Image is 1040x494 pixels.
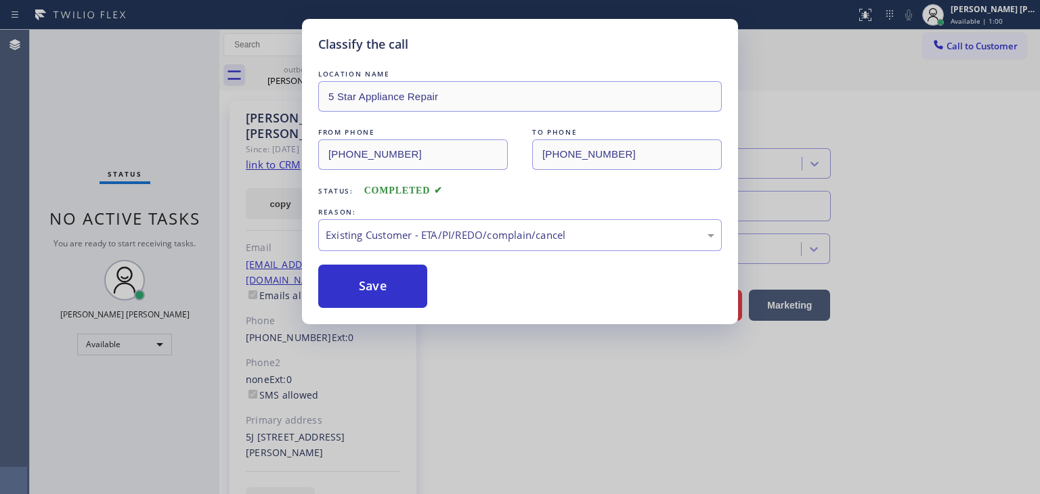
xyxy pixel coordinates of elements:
[318,186,353,196] span: Status:
[326,227,714,243] div: Existing Customer - ETA/PI/REDO/complain/cancel
[318,265,427,308] button: Save
[532,139,722,170] input: To phone
[532,125,722,139] div: TO PHONE
[318,139,508,170] input: From phone
[318,35,408,53] h5: Classify the call
[318,125,508,139] div: FROM PHONE
[318,67,722,81] div: LOCATION NAME
[364,185,443,196] span: COMPLETED
[318,205,722,219] div: REASON:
